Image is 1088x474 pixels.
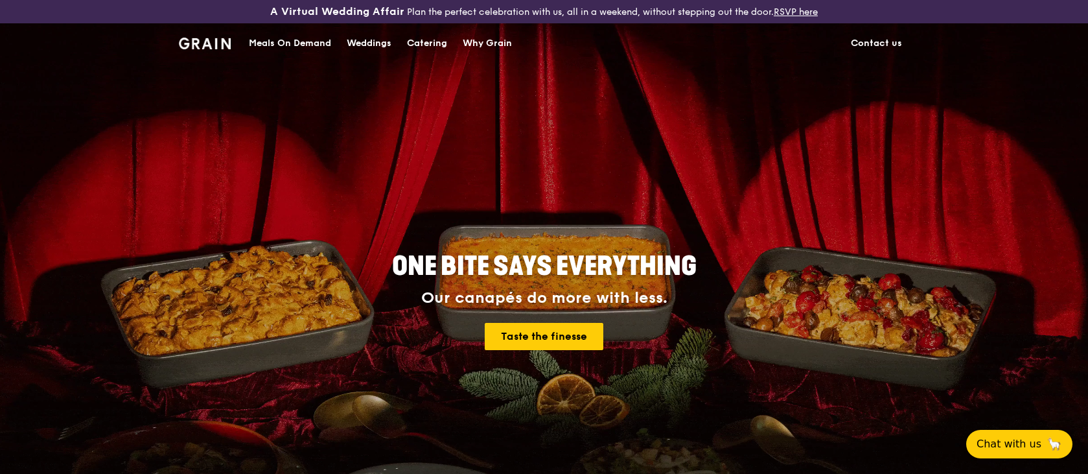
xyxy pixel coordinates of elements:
[463,24,512,63] div: Why Grain
[179,23,231,62] a: GrainGrain
[1047,436,1062,452] span: 🦙
[392,251,697,282] span: ONE BITE SAYS EVERYTHING
[843,24,910,63] a: Contact us
[774,6,818,18] a: RSVP here
[455,24,520,63] a: Why Grain
[339,24,399,63] a: Weddings
[966,430,1072,458] button: Chat with us🦙
[179,38,231,49] img: Grain
[977,436,1041,452] span: Chat with us
[399,24,455,63] a: Catering
[181,5,907,18] div: Plan the perfect celebration with us, all in a weekend, without stepping out the door.
[485,323,603,350] a: Taste the finesse
[249,24,331,63] div: Meals On Demand
[407,24,447,63] div: Catering
[347,24,391,63] div: Weddings
[270,5,404,18] h3: A Virtual Wedding Affair
[311,289,778,307] div: Our canapés do more with less.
